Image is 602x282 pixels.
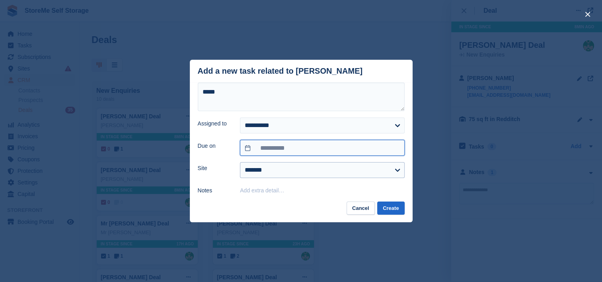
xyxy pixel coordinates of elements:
button: Cancel [347,202,375,215]
button: Add extra detail… [240,187,284,194]
div: Add a new task related to [PERSON_NAME] [198,67,363,76]
button: close [581,8,594,21]
label: Due on [198,142,231,150]
label: Assigned to [198,119,231,128]
label: Notes [198,186,231,195]
button: Create [377,202,404,215]
label: Site [198,164,231,172]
